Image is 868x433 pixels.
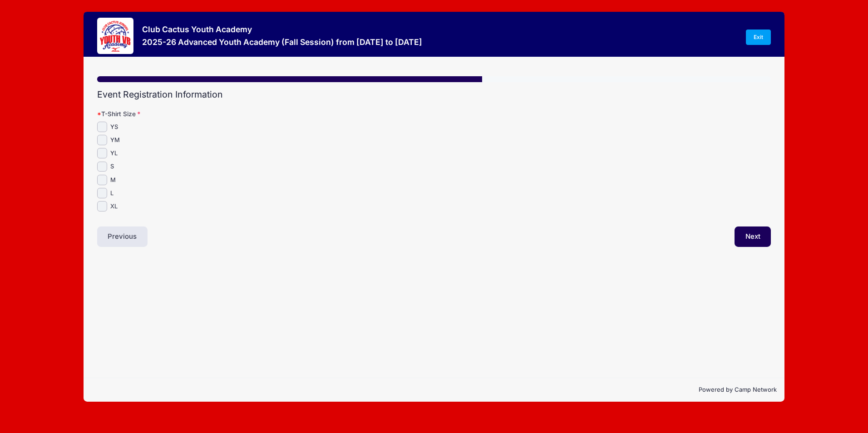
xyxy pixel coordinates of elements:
[110,123,118,132] label: YS
[110,149,118,158] label: YL
[110,176,116,185] label: M
[142,25,422,34] h3: Club Cactus Youth Academy
[110,189,113,198] label: L
[91,385,777,394] p: Powered by Camp Network
[97,89,771,100] h2: Event Registration Information
[746,30,771,45] a: Exit
[97,226,148,247] button: Previous
[110,202,118,211] label: XL
[735,226,771,247] button: Next
[97,109,322,118] label: T-Shirt Size
[110,136,120,145] label: YM
[142,37,422,47] h3: 2025-26 Advanced Youth Academy (Fall Session) from [DATE] to [DATE]
[110,162,114,171] label: S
